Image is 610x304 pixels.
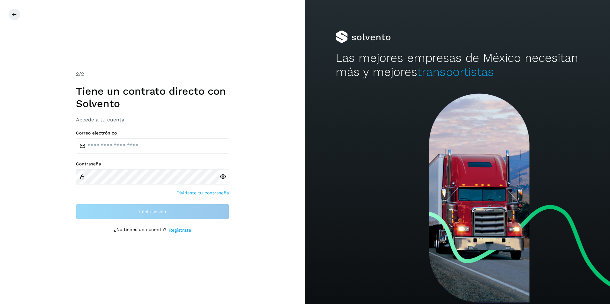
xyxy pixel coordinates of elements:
label: Correo electrónico [76,130,229,136]
p: ¿No tienes una cuenta? [114,227,167,234]
span: Inicia sesión [139,209,166,214]
span: 2 [76,71,79,77]
a: Olvidaste tu contraseña [176,190,229,196]
button: Inicia sesión [76,204,229,219]
label: Contraseña [76,161,229,167]
h3: Accede a tu cuenta [76,117,229,123]
a: Regístrate [169,227,191,234]
div: /2 [76,70,229,78]
h1: Tiene un contrato directo con Solvento [76,85,229,110]
h2: Las mejores empresas de México necesitan más y mejores [336,51,580,79]
span: transportistas [417,65,494,79]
